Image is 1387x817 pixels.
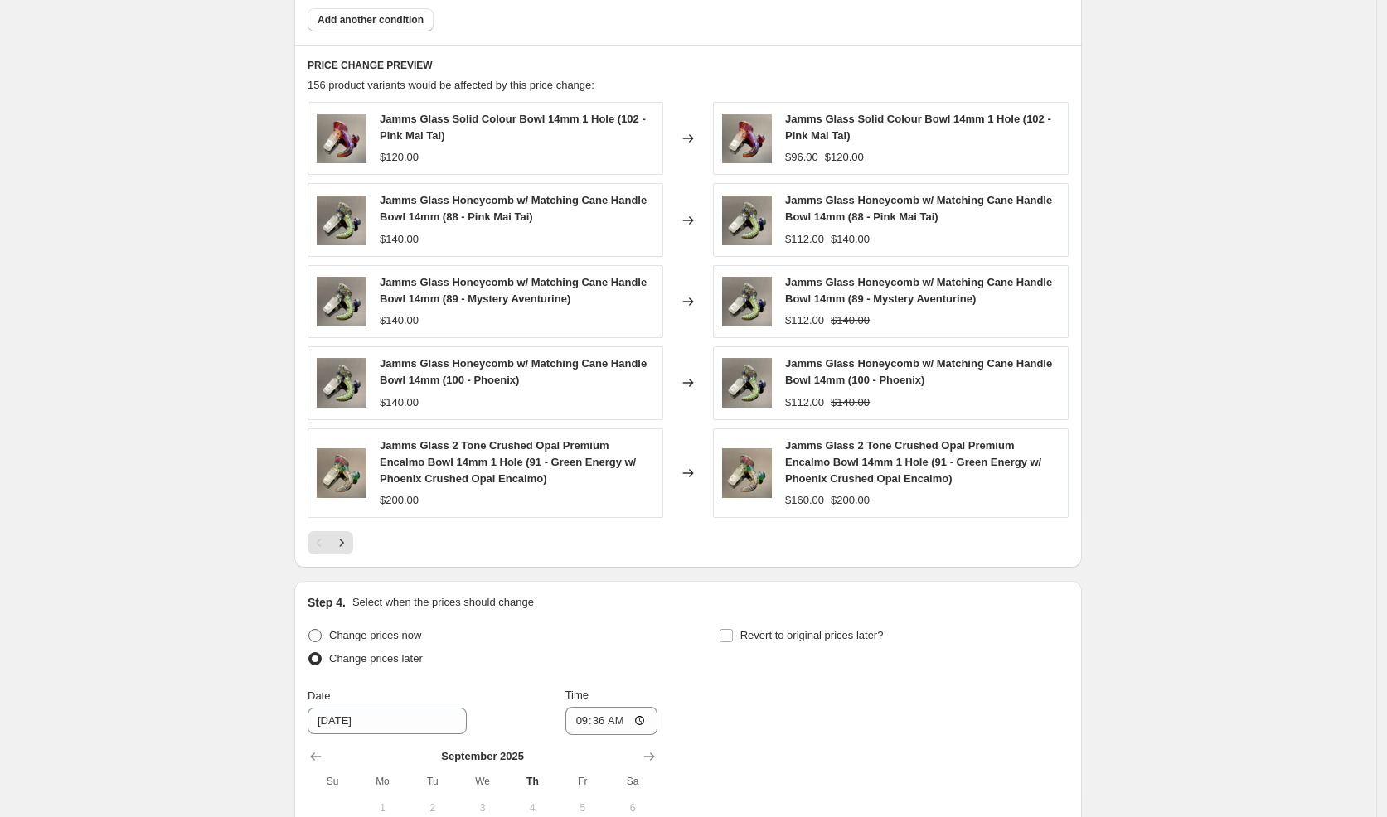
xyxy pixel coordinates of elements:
span: 156 product variants would be affected by this price change: [308,79,594,91]
span: Tu [415,775,451,788]
span: Jamms Glass Honeycomb w/ Matching Cane Handle Bowl 14mm (100 - Phoenix) [380,357,647,386]
span: Jamms Glass Solid Colour Bowl 14mm 1 Hole (102 - Pink Mai Tai) [785,113,1051,142]
span: 3 [464,801,501,815]
h6: PRICE CHANGE PREVIEW [308,59,1069,72]
span: $160.00 [785,494,824,506]
img: image_b77a45d6-8f98-44b8-bdcf-528436b00519_80x.jpg [317,277,366,326]
span: $140.00 [380,233,419,245]
span: 4 [514,801,550,815]
span: Jamms Glass Honeycomb w/ Matching Cane Handle Bowl 14mm (89 - Mystery Aventurine) [380,276,647,305]
span: $140.00 [380,314,419,326]
th: Thursday [507,768,557,795]
th: Monday [357,768,407,795]
span: Th [514,775,550,788]
img: image_452cf4da-f2ad-463a-b9af-b4128c030ba7_80x.jpg [317,448,366,498]
th: Sunday [308,768,357,795]
span: 1 [364,801,400,815]
span: Jamms Glass 2 Tone Crushed Opal Premium Encalmo Bowl 14mm 1 Hole (91 - Green Energy w/ Phoenix Cr... [785,439,1041,485]
input: 9/25/2025 [308,708,467,734]
span: $140.00 [831,396,870,408]
span: $140.00 [831,233,870,245]
span: 2 [415,801,451,815]
th: Wednesday [458,768,507,795]
span: Time [565,689,589,701]
span: Change prices now [329,629,421,641]
span: $140.00 [831,314,870,326]
span: Jamms Glass Solid Colour Bowl 14mm 1 Hole (102 - Pink Mai Tai) [380,113,646,142]
span: Date [308,689,330,702]
th: Tuesday [408,768,458,795]
span: $112.00 [785,396,824,408]
span: $200.00 [380,494,419,506]
span: Su [314,775,351,788]
span: Jamms Glass Honeycomb w/ Matching Cane Handle Bowl 14mm (88 - Pink Mai Tai) [380,194,647,223]
span: Change prices later [329,652,423,665]
span: Jamms Glass Honeycomb w/ Matching Cane Handle Bowl 14mm (89 - Mystery Aventurine) [785,276,1052,305]
h2: Step 4. [308,594,346,611]
span: Jamms Glass Honeycomb w/ Matching Cane Handle Bowl 14mm (88 - Pink Mai Tai) [785,194,1052,223]
button: Next [330,531,353,554]
span: Fr [565,775,601,788]
img: image_b77a45d6-8f98-44b8-bdcf-528436b00519_80x.jpg [722,358,772,408]
button: Add another condition [308,8,434,31]
span: $120.00 [380,151,419,163]
span: Add another condition [318,13,424,27]
span: $120.00 [825,151,864,163]
span: $140.00 [380,396,419,408]
img: image_452cf4da-f2ad-463a-b9af-b4128c030ba7_80x.jpg [722,448,772,498]
span: We [464,775,501,788]
span: Mo [364,775,400,788]
img: image_b77a45d6-8f98-44b8-bdcf-528436b00519_80x.jpg [317,358,366,408]
img: image_7b142c5b-9c7e-4631-90c1-7c70e8e978df_80x.jpg [722,114,772,163]
img: image_7b142c5b-9c7e-4631-90c1-7c70e8e978df_80x.jpg [317,114,366,163]
span: 5 [565,801,601,815]
img: image_b77a45d6-8f98-44b8-bdcf-528436b00519_80x.jpg [722,196,772,245]
span: 6 [614,801,651,815]
input: 12:00 [565,707,658,735]
span: $112.00 [785,314,824,326]
nav: Pagination [308,531,353,554]
img: image_b77a45d6-8f98-44b8-bdcf-528436b00519_80x.jpg [317,196,366,245]
span: $96.00 [785,151,818,163]
button: Show next month, October 2025 [638,745,661,768]
p: Select when the prices should change [352,594,534,611]
span: $112.00 [785,233,824,245]
span: Revert to original prices later? [740,629,884,641]
span: Jamms Glass Honeycomb w/ Matching Cane Handle Bowl 14mm (100 - Phoenix) [785,357,1052,386]
th: Friday [558,768,608,795]
span: Jamms Glass 2 Tone Crushed Opal Premium Encalmo Bowl 14mm 1 Hole (91 - Green Energy w/ Phoenix Cr... [380,439,636,485]
button: Show previous month, August 2025 [304,745,327,768]
th: Saturday [608,768,657,795]
span: Sa [614,775,651,788]
span: $200.00 [831,494,870,506]
img: image_b77a45d6-8f98-44b8-bdcf-528436b00519_80x.jpg [722,277,772,326]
